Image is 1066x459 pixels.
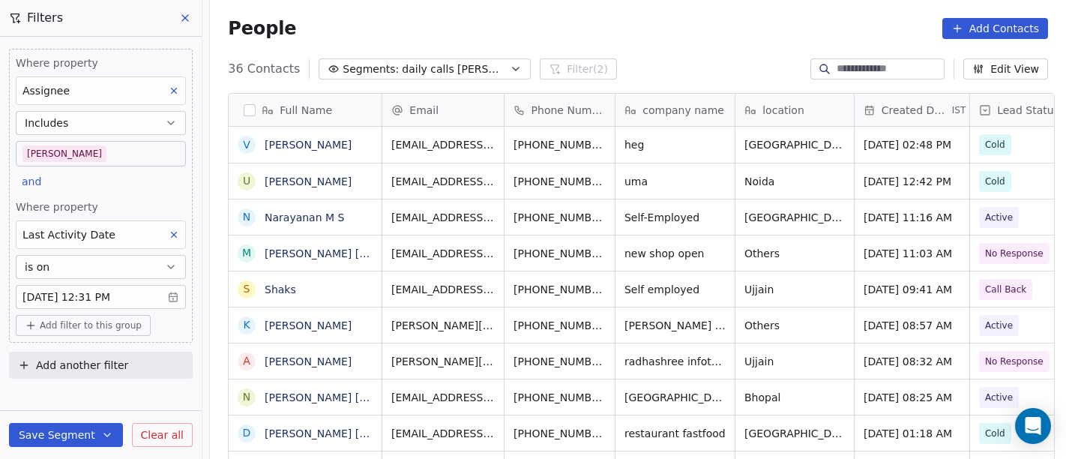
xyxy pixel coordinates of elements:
[1015,408,1051,444] div: Open Intercom Messenger
[265,355,352,367] a: [PERSON_NAME]
[744,390,845,405] span: Bhopal
[514,137,606,152] span: [PHONE_NUMBER]
[265,319,352,331] a: [PERSON_NAME]
[532,103,606,118] span: Phone Number
[229,94,382,126] div: Full Name
[382,94,504,126] div: Email
[244,353,251,369] div: A
[243,173,250,189] div: U
[744,354,845,369] span: Ujjain
[514,174,606,189] span: [PHONE_NUMBER]
[265,247,442,259] a: [PERSON_NAME] [PERSON_NAME]
[391,426,495,441] span: [EMAIL_ADDRESS][DOMAIN_NAME]
[615,94,735,126] div: company name
[280,103,332,118] span: Full Name
[963,58,1048,79] button: Edit View
[624,354,726,369] span: radhashree infotech
[343,61,399,77] span: Segments:
[985,246,1044,261] span: No Response
[744,282,845,297] span: Ujjain
[228,60,300,78] span: 36 Contacts
[391,282,495,297] span: [EMAIL_ADDRESS][DOMAIN_NAME]
[985,426,1005,441] span: Cold
[985,137,1005,152] span: Cold
[243,389,250,405] div: N
[391,174,495,189] span: [EMAIL_ADDRESS][DOMAIN_NAME]
[864,174,960,189] span: [DATE] 12:42 PM
[265,211,344,223] a: Narayanan M S
[997,103,1059,118] span: Lead Status
[985,210,1013,225] span: Active
[985,390,1013,405] span: Active
[514,210,606,225] span: [PHONE_NUMBER]
[864,282,960,297] span: [DATE] 09:41 AM
[762,103,804,118] span: location
[985,282,1026,297] span: Call Back
[391,318,495,333] span: [PERSON_NAME][EMAIL_ADDRESS][DOMAIN_NAME]
[744,318,845,333] span: Others
[624,246,726,261] span: new shop open
[391,246,495,261] span: [EMAIL_ADDRESS][DOMAIN_NAME]
[942,18,1048,39] button: Add Contacts
[864,426,960,441] span: [DATE] 01:18 AM
[391,354,495,369] span: [PERSON_NAME][EMAIL_ADDRESS][PERSON_NAME][PERSON_NAME][DOMAIN_NAME]
[265,391,442,403] a: [PERSON_NAME] [PERSON_NAME]
[642,103,724,118] span: company name
[505,94,615,126] div: Phone Number
[265,139,352,151] a: [PERSON_NAME]
[243,209,250,225] div: N
[391,390,495,405] span: [EMAIL_ADDRESS][DOMAIN_NAME]
[952,104,966,116] span: IST
[244,281,250,297] div: S
[864,246,960,261] span: [DATE] 11:03 AM
[265,283,296,295] a: Shaks
[624,210,726,225] span: Self-Employed
[985,174,1005,189] span: Cold
[624,174,726,189] span: uma
[265,175,352,187] a: [PERSON_NAME]
[985,318,1013,333] span: Active
[243,425,251,441] div: D
[514,390,606,405] span: [PHONE_NUMBER]
[228,17,296,40] span: People
[864,390,960,405] span: [DATE] 08:25 AM
[514,282,606,297] span: [PHONE_NUMBER]
[864,210,960,225] span: [DATE] 11:16 AM
[744,137,845,152] span: [GEOGRAPHIC_DATA]
[244,137,251,153] div: V
[735,94,854,126] div: location
[864,354,960,369] span: [DATE] 08:32 AM
[540,58,617,79] button: Filter(2)
[514,246,606,261] span: [PHONE_NUMBER]
[514,426,606,441] span: [PHONE_NUMBER]
[864,318,960,333] span: [DATE] 08:57 AM
[409,103,439,118] span: Email
[624,426,726,441] span: restaurant fastfood
[402,61,507,77] span: daily calls [PERSON_NAME]
[744,246,845,261] span: Others
[514,318,606,333] span: [PHONE_NUMBER]
[744,174,845,189] span: Noida
[882,103,949,118] span: Created Date
[265,427,442,439] a: [PERSON_NAME] [PERSON_NAME]
[855,94,969,126] div: Created DateIST
[244,317,250,333] div: K
[744,426,845,441] span: [GEOGRAPHIC_DATA]
[514,354,606,369] span: [PHONE_NUMBER]
[864,137,960,152] span: [DATE] 02:48 PM
[391,210,495,225] span: [EMAIL_ADDRESS][DOMAIN_NAME]
[624,137,726,152] span: heg
[391,137,495,152] span: [EMAIL_ADDRESS][DOMAIN_NAME]
[985,354,1044,369] span: No Response
[624,282,726,297] span: Self employed
[242,245,251,261] div: M
[624,390,726,405] span: [GEOGRAPHIC_DATA] [DOMAIN_NAME].
[744,210,845,225] span: [GEOGRAPHIC_DATA]
[624,318,726,333] span: [PERSON_NAME] restaurant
